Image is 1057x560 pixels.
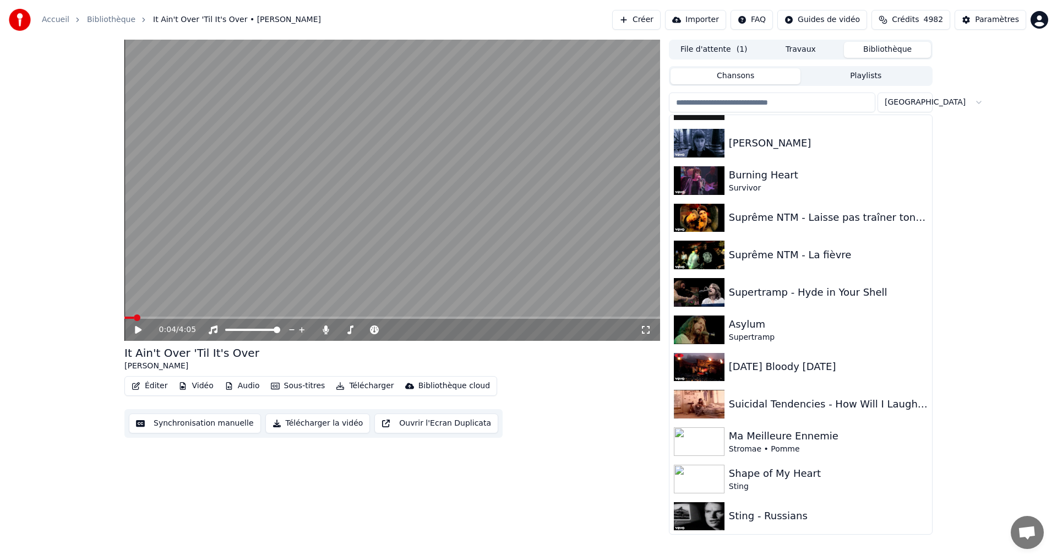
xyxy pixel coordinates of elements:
[729,428,928,444] div: Ma Meilleure Ennemie
[729,359,928,374] div: [DATE] Bloody [DATE]
[975,14,1019,25] div: Paramètres
[892,14,919,25] span: Crédits
[87,14,135,25] a: Bibliothèque
[159,324,186,335] div: /
[665,10,726,30] button: Importer
[955,10,1026,30] button: Paramètres
[729,135,928,151] div: [PERSON_NAME]
[220,378,264,394] button: Audio
[124,361,259,372] div: [PERSON_NAME]
[729,167,928,183] div: Burning Heart
[731,10,773,30] button: FAQ
[737,44,748,55] span: ( 1 )
[124,345,259,361] div: It Ain't Over 'Til It's Over
[729,210,928,225] div: Suprême NTM - Laisse pas traîner ton fils
[265,414,371,433] button: Télécharger la vidéo
[129,414,261,433] button: Synchronisation manuelle
[844,42,931,58] button: Bibliothèque
[729,285,928,300] div: Supertramp - Hyde in Your Shell
[179,324,196,335] span: 4:05
[266,378,330,394] button: Sous-titres
[331,378,398,394] button: Télécharger
[153,14,321,25] span: It Ain't Over 'Til It's Over • [PERSON_NAME]
[885,97,966,108] span: [GEOGRAPHIC_DATA]
[159,324,176,335] span: 0:04
[800,68,931,84] button: Playlists
[924,14,944,25] span: 4982
[729,247,928,263] div: Suprême NTM - La fièvre
[42,14,69,25] a: Accueil
[418,380,490,392] div: Bibliothèque cloud
[729,466,928,481] div: Shape of My Heart
[729,332,928,343] div: Supertramp
[729,183,928,194] div: Survivor
[871,10,950,30] button: Crédits4982
[729,444,928,455] div: Stromae • Pomme
[729,508,928,524] div: Sting - Russians
[42,14,321,25] nav: breadcrumb
[612,10,661,30] button: Créer
[777,10,867,30] button: Guides de vidéo
[729,396,928,412] div: Suicidal Tendencies - How Will I Laugh [DATE]
[127,378,172,394] button: Éditer
[1011,516,1044,549] div: Ouvrir le chat
[174,378,217,394] button: Vidéo
[671,42,758,58] button: File d'attente
[729,481,928,492] div: Sting
[374,414,498,433] button: Ouvrir l'Ecran Duplicata
[9,9,31,31] img: youka
[729,317,928,332] div: Asylum
[758,42,844,58] button: Travaux
[671,68,801,84] button: Chansons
